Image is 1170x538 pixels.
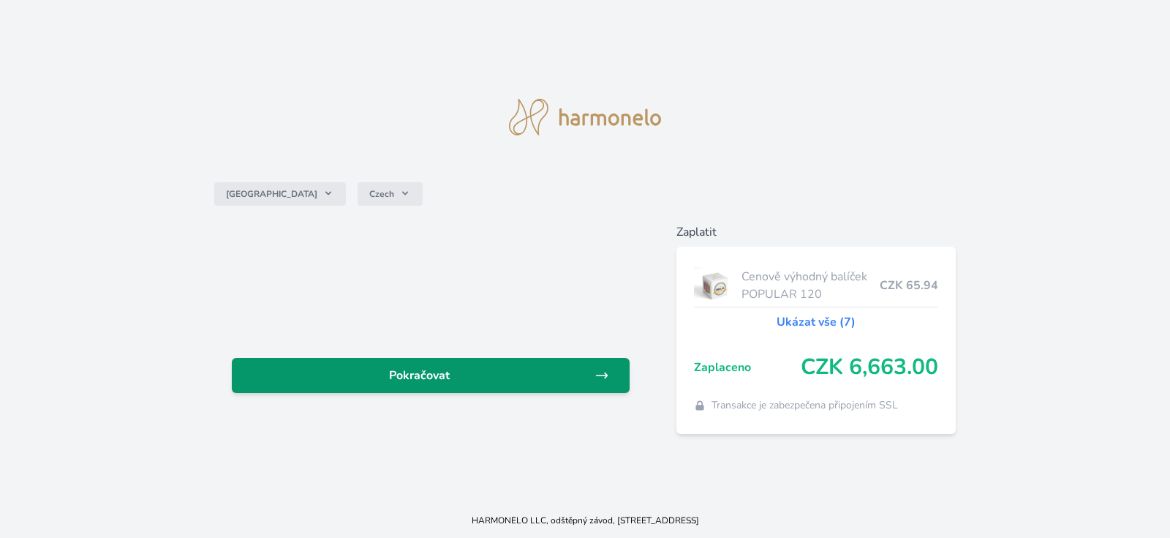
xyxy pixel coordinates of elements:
img: logo.svg [509,99,661,135]
a: Pokračovat [232,358,630,393]
span: Zaplaceno [694,359,800,376]
a: Ukázat vše (7) [777,313,856,331]
span: CZK 6,663.00 [801,354,938,381]
span: Pokračovat [244,367,595,384]
button: [GEOGRAPHIC_DATA] [214,182,346,206]
span: Cenově výhodný balíček POPULAR 120 [741,268,880,303]
span: [GEOGRAPHIC_DATA] [226,188,317,200]
img: popular.jpg [694,267,736,304]
span: CZK 65.94 [880,277,938,294]
button: Czech [358,182,423,206]
h6: Zaplatit [676,223,955,241]
span: Czech [369,188,394,200]
span: Transakce je zabezpečena připojením SSL [712,398,898,413]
